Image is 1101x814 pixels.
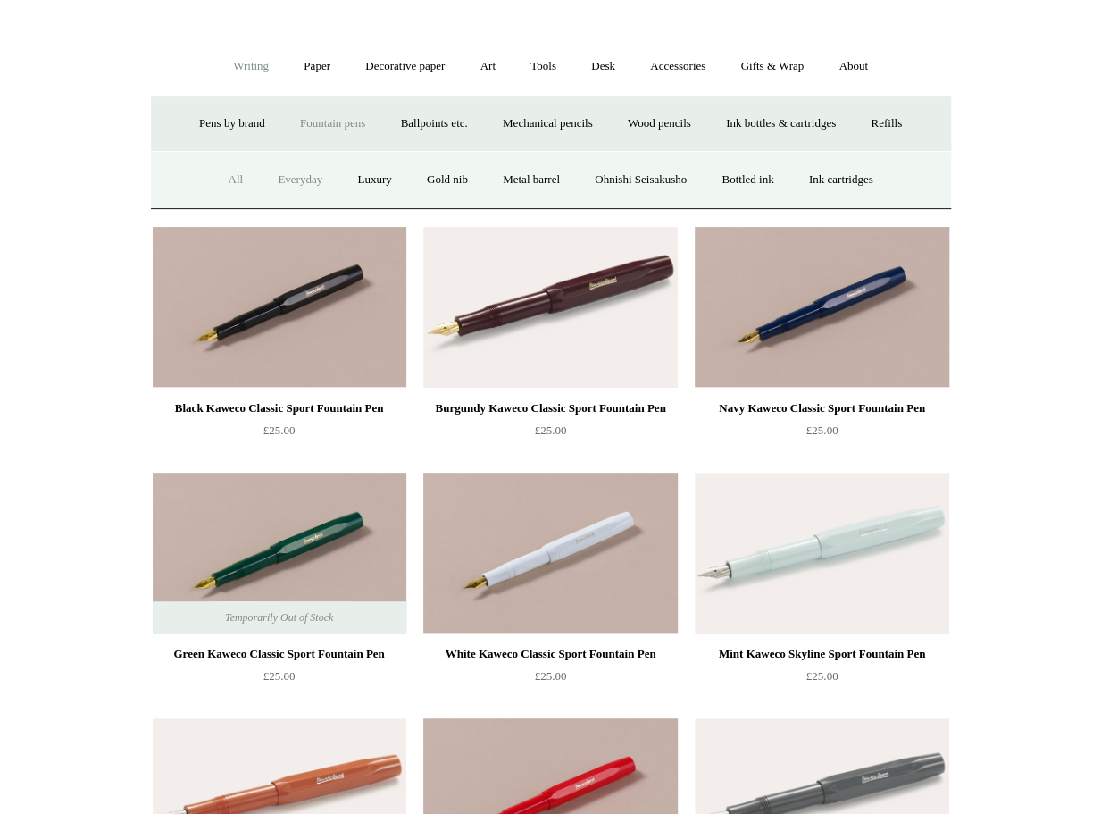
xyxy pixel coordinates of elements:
img: Black Kaweco Classic Sport Fountain Pen [153,227,406,388]
a: Black Kaweco Classic Sport Fountain Pen Black Kaweco Classic Sport Fountain Pen [153,227,406,388]
a: Mechanical pencils [487,100,609,147]
div: Black Kaweco Classic Sport Fountain Pen [157,398,402,419]
a: Black Kaweco Classic Sport Fountain Pen £25.00 [153,398,406,471]
span: £25.00 [263,669,296,683]
a: Everyday [262,156,338,204]
a: Art [464,43,512,90]
a: Gold nib [411,156,484,204]
a: Wood pencils [612,100,707,147]
div: Mint Kaweco Skyline Sport Fountain Pen [699,643,944,665]
span: £25.00 [806,669,838,683]
span: Temporarily Out of Stock [207,601,351,634]
a: Green Kaweco Classic Sport Fountain Pen £25.00 [153,643,406,717]
a: Tools [514,43,572,90]
a: Ohnishi Seisakusho [579,156,703,204]
a: Navy Kaweco Classic Sport Fountain Pen £25.00 [695,398,948,471]
a: Burgundy Kaweco Classic Sport Fountain Pen £25.00 [423,398,677,471]
span: £25.00 [535,424,567,437]
a: White Kaweco Classic Sport Fountain Pen £25.00 [423,643,677,717]
a: Mint Kaweco Skyline Sport Fountain Pen Mint Kaweco Skyline Sport Fountain Pen [695,473,948,634]
img: Navy Kaweco Classic Sport Fountain Pen [695,227,948,388]
div: White Kaweco Classic Sport Fountain Pen [428,643,672,665]
a: Green Kaweco Classic Sport Fountain Pen Green Kaweco Classic Sport Fountain Pen Temporarily Out o... [153,473,406,634]
a: Bottled ink [705,156,789,204]
a: Burgundy Kaweco Classic Sport Fountain Pen Burgundy Kaweco Classic Sport Fountain Pen [423,227,677,388]
img: Burgundy Kaweco Classic Sport Fountain Pen [423,227,677,388]
div: Burgundy Kaweco Classic Sport Fountain Pen [428,398,672,419]
a: Luxury [341,156,407,204]
a: Writing [217,43,285,90]
span: £25.00 [535,669,567,683]
a: Gifts & Wrap [724,43,820,90]
a: All [212,156,259,204]
a: Ink bottles & cartridges [710,100,852,147]
div: Green Kaweco Classic Sport Fountain Pen [157,643,402,665]
span: £25.00 [806,424,838,437]
a: Paper [288,43,346,90]
a: Metal barrel [487,156,576,204]
div: Navy Kaweco Classic Sport Fountain Pen [699,398,944,419]
a: White Kaweco Classic Sport Fountain Pen White Kaweco Classic Sport Fountain Pen [423,473,677,634]
a: Decorative paper [349,43,461,90]
a: Ballpoints etc. [385,100,484,147]
a: Navy Kaweco Classic Sport Fountain Pen Navy Kaweco Classic Sport Fountain Pen [695,227,948,388]
img: Green Kaweco Classic Sport Fountain Pen [153,473,406,634]
a: About [822,43,884,90]
a: Pens by brand [183,100,281,147]
a: Mint Kaweco Skyline Sport Fountain Pen £25.00 [695,643,948,717]
a: Fountain pens [284,100,381,147]
a: Ink cartridges [793,156,889,204]
img: Mint Kaweco Skyline Sport Fountain Pen [695,473,948,634]
a: Accessories [634,43,721,90]
a: Desk [575,43,631,90]
span: £25.00 [263,424,296,437]
img: White Kaweco Classic Sport Fountain Pen [423,473,677,634]
a: Refills [855,100,918,147]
